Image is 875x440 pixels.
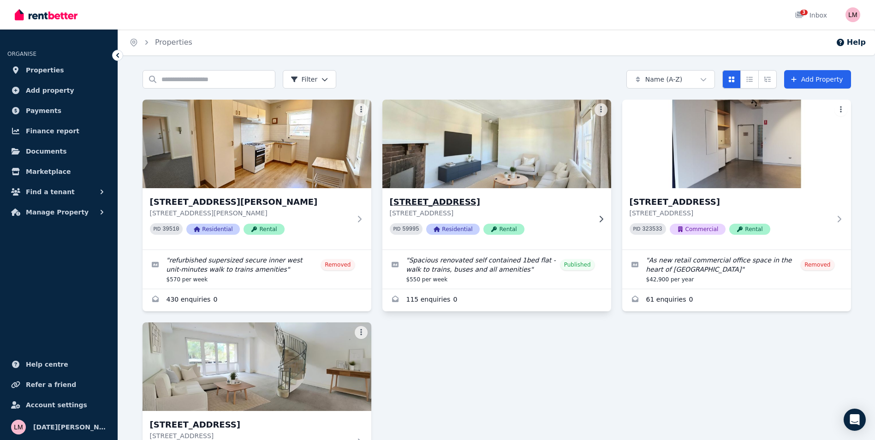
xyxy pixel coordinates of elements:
nav: Breadcrumb [118,30,203,55]
span: Filter [291,75,318,84]
button: More options [595,103,607,116]
span: Help centre [26,359,68,370]
span: Rental [729,224,770,235]
a: Add Property [784,70,851,89]
button: Find a tenant [7,183,110,201]
span: Refer a friend [26,379,76,390]
small: PID [393,226,401,232]
img: 99A Bland Street, Ashfield [143,100,371,188]
div: Open Intercom Messenger [844,409,866,431]
button: Expanded list view [758,70,777,89]
div: View options [722,70,777,89]
span: Rental [483,224,524,235]
span: Residential [186,224,240,235]
button: More options [834,103,847,116]
h3: [STREET_ADDRESS] [630,196,831,208]
span: Account settings [26,399,87,410]
span: Residential [426,224,480,235]
span: Find a tenant [26,186,75,197]
h3: [STREET_ADDRESS] [150,418,351,431]
img: lucia moliterno [11,420,26,434]
a: Edit listing: refurbished supersized secure inner west unit-minutes walk to trains amenities [143,250,371,289]
img: 138 Darlinghurst Road, Darlinghurst [622,100,851,188]
button: More options [355,103,368,116]
a: Documents [7,142,110,161]
a: Enquiries for 138 Darlinghurst Road, Darlinghurst [622,289,851,311]
a: 99A Bland Street, Ashfield[STREET_ADDRESS][PERSON_NAME][STREET_ADDRESS][PERSON_NAME]PID 39510Resi... [143,100,371,250]
span: Marketplace [26,166,71,177]
p: [STREET_ADDRESS] [390,208,591,218]
span: Finance report [26,125,79,137]
span: Add property [26,85,74,96]
a: Edit listing: As new retail commercial office space in the heart of Darlinghurst [622,250,851,289]
img: 119 Canterbury Road, Canterbury [376,97,617,190]
img: lucia moliterno [845,7,860,22]
span: Name (A-Z) [645,75,683,84]
div: Inbox [795,11,827,20]
span: Properties [26,65,64,76]
button: Manage Property [7,203,110,221]
a: Payments [7,101,110,120]
a: Help centre [7,355,110,374]
span: Payments [26,105,61,116]
img: RentBetter [15,8,77,22]
a: Refer a friend [7,375,110,394]
code: 59995 [402,226,419,232]
span: Documents [26,146,67,157]
button: Filter [283,70,337,89]
button: Card view [722,70,741,89]
button: Compact list view [740,70,759,89]
a: Account settings [7,396,110,414]
a: Add property [7,81,110,100]
a: Enquiries for 99A Bland Street, Ashfield [143,289,371,311]
p: [STREET_ADDRESS][PERSON_NAME] [150,208,351,218]
a: Edit listing: Spacious renovated self contained 1bed flat - walk to trains, buses and all amenities [382,250,611,289]
a: Finance report [7,122,110,140]
button: Name (A-Z) [626,70,715,89]
a: Properties [155,38,192,47]
a: Marketplace [7,162,110,181]
span: [DATE][PERSON_NAME] [33,422,107,433]
a: Properties [7,61,110,79]
span: Manage Property [26,207,89,218]
code: 39510 [162,226,179,232]
span: ORGANISE [7,51,36,57]
p: [STREET_ADDRESS] [630,208,831,218]
button: Help [836,37,866,48]
img: 138 Darlinghurst Road, Darlinghurst [143,322,371,411]
button: More options [355,326,368,339]
span: Rental [244,224,284,235]
h3: [STREET_ADDRESS] [390,196,591,208]
a: 119 Canterbury Road, Canterbury[STREET_ADDRESS][STREET_ADDRESS]PID 59995ResidentialRental [382,100,611,250]
code: 323533 [642,226,662,232]
small: PID [154,226,161,232]
a: 138 Darlinghurst Road, Darlinghurst[STREET_ADDRESS][STREET_ADDRESS]PID 323533CommercialRental [622,100,851,250]
span: Commercial [670,224,726,235]
h3: [STREET_ADDRESS][PERSON_NAME] [150,196,351,208]
a: Enquiries for 119 Canterbury Road, Canterbury [382,289,611,311]
small: PID [633,226,641,232]
span: 3 [800,10,808,15]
